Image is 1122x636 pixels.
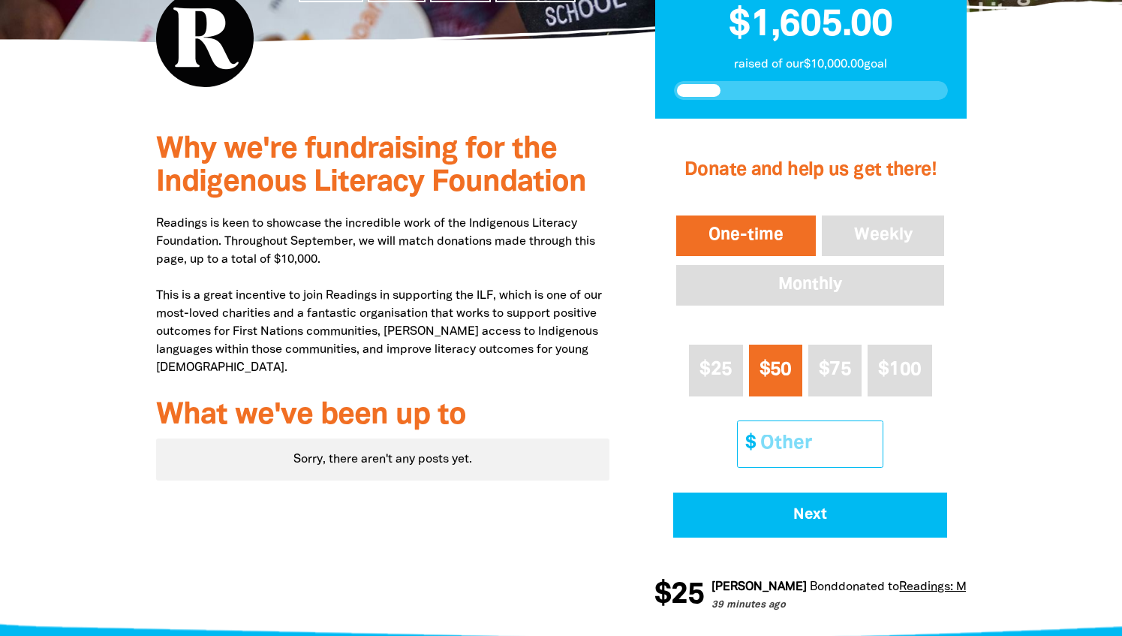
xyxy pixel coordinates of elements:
[694,508,927,523] span: Next
[673,493,947,538] button: Pay with Credit Card
[752,582,781,592] em: Bond
[868,345,932,396] button: $100
[654,571,966,619] div: Donation stream
[781,582,841,592] span: donated to
[729,8,892,43] span: $1,605.00
[654,582,749,592] em: [PERSON_NAME]
[878,361,921,378] span: $100
[760,361,792,378] span: $50
[699,361,732,378] span: $25
[156,215,610,377] p: Readings is keen to showcase the incredible work of the Indigenous Literacy Foundation. Throughou...
[819,213,948,259] button: Weekly
[673,262,947,309] button: Monthly
[654,598,1023,613] p: 39 minutes ago
[156,439,610,481] div: Paginated content
[749,345,802,396] button: $50
[156,439,610,481] div: Sorry, there aren't any posts yet.
[819,361,851,378] span: $75
[674,56,948,74] p: raised of our $10,000.00 goal
[156,399,610,433] h3: What we've been up to
[808,345,862,396] button: $75
[841,582,1023,592] a: Readings: Match Campaign 2025
[738,421,756,467] span: $
[156,136,586,197] span: Why we're fundraising for the Indigenous Literacy Foundation
[750,421,883,467] input: Other
[689,345,742,396] button: $25
[673,140,947,200] h2: Donate and help us get there!
[673,213,819,259] button: One-time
